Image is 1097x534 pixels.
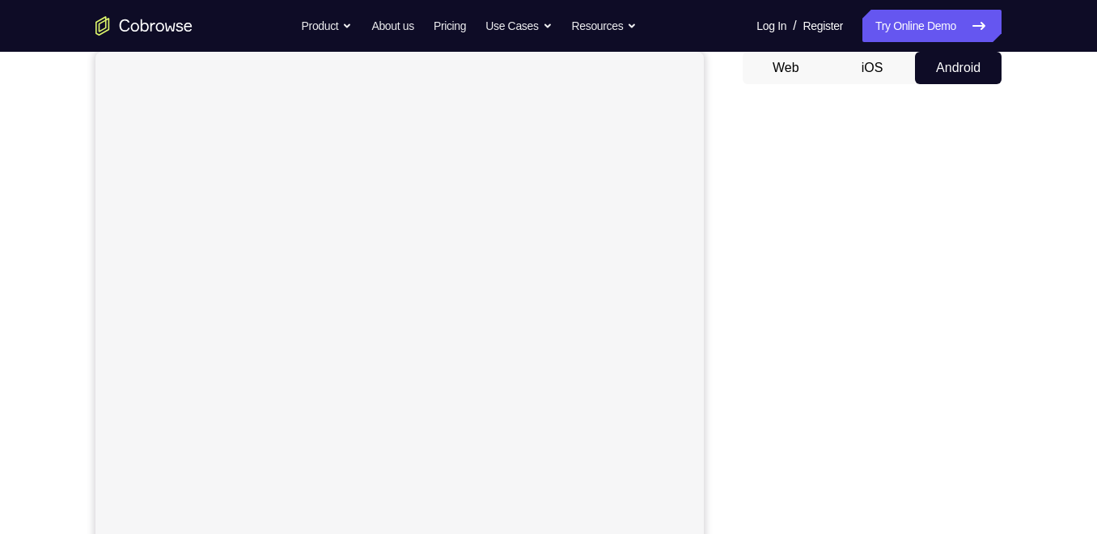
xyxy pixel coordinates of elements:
a: Register [803,10,843,42]
span: / [793,16,796,36]
a: Try Online Demo [862,10,1002,42]
button: iOS [829,52,916,84]
a: Log In [756,10,786,42]
a: About us [371,10,413,42]
a: Go to the home page [95,16,193,36]
button: Android [915,52,1002,84]
button: Use Cases [485,10,552,42]
button: Product [302,10,353,42]
button: Web [743,52,829,84]
button: Resources [572,10,637,42]
a: Pricing [434,10,466,42]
